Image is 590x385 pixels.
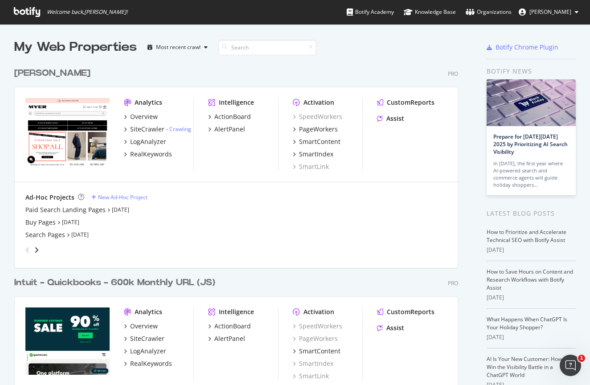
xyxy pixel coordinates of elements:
[208,334,245,343] a: AlertPanel
[130,359,172,368] div: RealKeywords
[387,307,434,316] div: CustomReports
[135,307,162,316] div: Analytics
[208,322,251,331] a: ActionBoard
[487,66,576,76] div: Botify news
[130,347,166,356] div: LogAnalyzer
[487,355,568,379] a: AI Is Your New Customer: How to Win the Visibility Battle in a ChatGPT World
[487,209,576,218] div: Latest Blog Posts
[487,228,566,244] a: How to Prioritize and Accelerate Technical SEO with Botify Assist
[130,125,164,134] div: SiteCrawler
[487,79,576,126] img: Prepare for Black Friday 2025 by Prioritizing AI Search Visibility
[219,307,254,316] div: Intelligence
[135,98,162,107] div: Analytics
[124,150,172,159] a: RealKeywords
[377,98,434,107] a: CustomReports
[33,246,40,254] div: angle-right
[14,38,137,56] div: My Web Properties
[377,324,404,332] a: Assist
[299,137,340,146] div: SmartContent
[25,98,110,165] img: myer.com.au
[214,334,245,343] div: AlertPanel
[208,125,245,134] a: AlertPanel
[487,333,576,341] div: [DATE]
[14,276,219,289] a: Intuit - Quickbooks - 600k Monthly URL (JS)
[487,294,576,302] div: [DATE]
[124,347,166,356] a: LogAnalyzer
[487,43,558,52] a: Botify Chrome Plugin
[293,334,338,343] a: PageWorkers
[14,67,94,80] a: [PERSON_NAME]
[293,125,338,134] a: PageWorkers
[25,205,106,214] a: Paid Search Landing Pages
[25,230,65,239] a: Search Pages
[293,150,333,159] a: SmartIndex
[404,8,456,16] div: Knowledge Base
[293,347,340,356] a: SmartContent
[299,125,338,134] div: PageWorkers
[293,372,329,381] a: SmartLink
[124,112,158,121] a: Overview
[466,8,512,16] div: Organizations
[124,359,172,368] a: RealKeywords
[124,125,191,134] a: SiteCrawler- Crawling
[386,324,404,332] div: Assist
[448,70,458,78] div: Pro
[214,322,251,331] div: ActionBoard
[387,98,434,107] div: CustomReports
[47,8,127,16] span: Welcome back, [PERSON_NAME] !
[214,125,245,134] div: AlertPanel
[25,307,110,375] img: quickbooks.intuit.com
[496,43,558,52] div: Botify Chrome Plugin
[293,112,342,121] a: SpeedWorkers
[144,40,211,54] button: Most recent crawl
[493,160,569,188] div: In [DATE], the first year where AI-powered search and commerce agents will guide holiday shoppers…
[25,218,56,227] a: Buy Pages
[130,112,158,121] div: Overview
[448,279,458,287] div: Pro
[293,162,329,171] a: SmartLink
[124,322,158,331] a: Overview
[377,307,434,316] a: CustomReports
[578,355,585,362] span: 1
[130,150,172,159] div: RealKeywords
[299,150,333,159] div: SmartIndex
[293,137,340,146] a: SmartContent
[62,218,79,226] a: [DATE]
[293,322,342,331] a: SpeedWorkers
[303,307,334,316] div: Activation
[487,246,576,254] div: [DATE]
[347,8,394,16] div: Botify Academy
[218,40,316,55] input: Search
[299,347,340,356] div: SmartContent
[14,67,90,80] div: [PERSON_NAME]
[208,112,251,121] a: ActionBoard
[156,45,201,50] div: Most recent crawl
[112,206,129,213] a: [DATE]
[124,137,166,146] a: LogAnalyzer
[386,114,404,123] div: Assist
[130,322,158,331] div: Overview
[214,112,251,121] div: ActionBoard
[166,125,191,133] div: -
[71,231,89,238] a: [DATE]
[124,334,164,343] a: SiteCrawler
[98,193,147,201] div: New Ad-Hoc Project
[560,355,581,376] iframe: Intercom live chat
[130,334,164,343] div: SiteCrawler
[493,133,568,156] a: Prepare for [DATE][DATE] 2025 by Prioritizing AI Search Visibility
[14,276,215,289] div: Intuit - Quickbooks - 600k Monthly URL (JS)
[377,114,404,123] a: Assist
[529,8,571,16] span: Michael Taylor
[303,98,334,107] div: Activation
[219,98,254,107] div: Intelligence
[130,137,166,146] div: LogAnalyzer
[293,359,333,368] a: SmartIndex
[91,193,147,201] a: New Ad-Hoc Project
